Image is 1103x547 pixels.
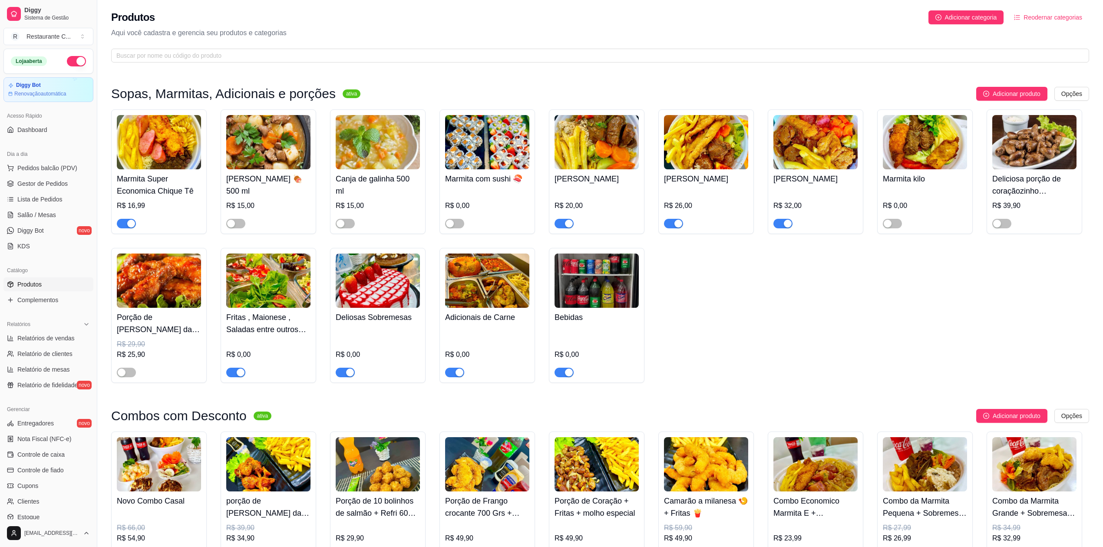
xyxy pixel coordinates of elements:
div: Acesso Rápido [3,109,93,123]
h4: Camarão a milanesa 🍤 + Fritas 🍟 [664,495,748,519]
button: Select a team [3,28,93,45]
div: R$ 20,00 [555,201,639,211]
img: product-image [336,115,420,169]
span: Salão / Mesas [17,211,56,219]
a: Gestor de Pedidos [3,177,93,191]
span: Opções [1061,411,1082,421]
a: Diggy BotRenovaçãoautomática [3,77,93,102]
img: product-image [445,254,529,308]
div: R$ 23,99 [773,533,858,544]
span: [EMAIL_ADDRESS][DOMAIN_NAME] [24,530,79,537]
button: Opções [1054,87,1089,101]
a: Nota Fiscal (NFC-e) [3,432,93,446]
p: Aqui você cadastra e gerencia seu produtos e categorias [111,28,1089,38]
img: product-image [555,115,639,169]
button: [EMAIL_ADDRESS][DOMAIN_NAME] [3,523,93,544]
div: R$ 26,00 [664,201,748,211]
h4: Adicionais de Carne [445,311,529,323]
span: Complementos [17,296,58,304]
h4: Canja de galinha 500 ml [336,173,420,197]
div: R$ 49,90 [555,533,639,544]
sup: ativa [254,412,271,420]
img: product-image [773,115,858,169]
a: KDS [3,239,93,253]
span: R [11,32,20,41]
span: Estoque [17,513,40,521]
div: R$ 15,00 [226,201,310,211]
h4: Fritas , Maionese , Saladas entre outros… [226,311,310,336]
div: R$ 15,00 [336,201,420,211]
h4: Marmita com sushi 🍣 [445,173,529,185]
div: Restaurante C ... [26,32,71,41]
div: R$ 0,00 [555,349,639,360]
img: product-image [555,437,639,491]
span: Relatório de mesas [17,365,70,374]
img: product-image [992,437,1077,491]
a: Entregadoresnovo [3,416,93,430]
span: Lista de Pedidos [17,195,63,204]
img: product-image [117,254,201,308]
img: product-image [445,115,529,169]
article: Diggy Bot [16,82,41,89]
button: Pedidos balcão (PDV) [3,161,93,175]
button: Alterar Status [67,56,86,66]
h4: Bebidas [555,311,639,323]
h4: Porção de [PERSON_NAME] da Asa 🐔 [117,311,201,336]
span: Controle de caixa [17,450,65,459]
div: R$ 29,90 [336,533,420,544]
button: Adicionar categoria [928,10,1004,24]
img: product-image [336,437,420,491]
img: product-image [226,254,310,308]
h4: Novo Combo Casal [117,495,201,507]
img: product-image [226,437,310,491]
span: Relatório de clientes [17,349,73,358]
h4: [PERSON_NAME] 🍖 500 ml [226,173,310,197]
a: Controle de fiado [3,463,93,477]
a: Lista de Pedidos [3,192,93,206]
img: product-image [883,115,967,169]
img: product-image [883,437,967,491]
a: Relatório de fidelidadenovo [3,378,93,392]
span: Diggy Bot [17,226,44,235]
span: Adicionar produto [993,411,1040,421]
img: product-image [664,115,748,169]
a: Diggy Botnovo [3,224,93,237]
div: R$ 0,00 [445,349,529,360]
h3: Sopas, Marmitas, Adicionais e porções [111,89,336,99]
button: Opções [1054,409,1089,423]
a: Produtos [3,277,93,291]
h4: [PERSON_NAME] [555,173,639,185]
div: R$ 0,00 [445,201,529,211]
span: plus-circle [983,91,989,97]
span: Produtos [17,280,42,289]
span: ordered-list [1014,14,1020,20]
span: Relatórios [7,321,30,328]
span: Diggy [24,7,90,14]
div: R$ 39,90 [992,201,1077,211]
a: Clientes [3,494,93,508]
div: R$ 25,90 [117,349,201,360]
div: Loja aberta [11,56,47,66]
img: product-image [555,254,639,308]
span: Reodernar categorias [1024,13,1082,22]
h4: Combo da Marmita Pequena + Sobremesa + Refri Lata [883,495,967,519]
h4: Marmita Super Economica Chique Tê [117,173,201,197]
h4: [PERSON_NAME] [773,173,858,185]
span: plus-circle [983,413,989,419]
div: R$ 26,99 [883,533,967,544]
div: Dia a dia [3,147,93,161]
div: R$ 39,90 [226,523,310,533]
a: DiggySistema de Gestão [3,3,93,24]
div: R$ 59,90 [664,523,748,533]
a: Relatório de clientes [3,347,93,361]
img: product-image [336,254,420,308]
img: product-image [992,115,1077,169]
div: R$ 34,90 [226,533,310,544]
span: Opções [1061,89,1082,99]
h4: Deliciosa porção de coraçãozinho [PERSON_NAME] 🐓 [992,173,1077,197]
a: Complementos [3,293,93,307]
div: R$ 54,90 [117,533,201,544]
div: R$ 0,00 [883,201,967,211]
img: product-image [117,437,201,491]
span: Nota Fiscal (NFC-e) [17,435,71,443]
